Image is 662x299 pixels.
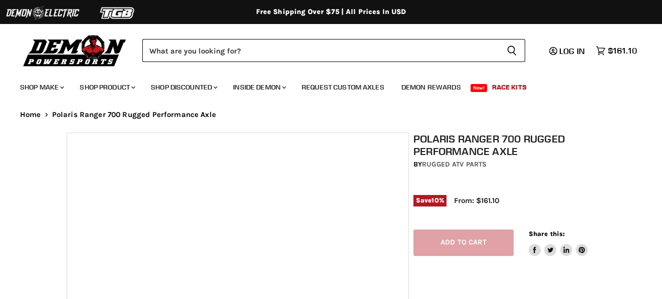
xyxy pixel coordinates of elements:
img: Demon Powersports [20,32,130,68]
a: Race Kits [485,77,534,97]
span: New! [471,84,488,92]
span: Save % [413,195,447,206]
img: Demon Electric Logo 2 [5,3,80,22]
div: by [413,159,600,170]
a: Request Custom Axles [294,77,392,97]
span: 10 [431,196,438,204]
a: Inside Demon [226,77,292,97]
span: $161.10 [608,46,637,55]
span: From: $161.10 [454,196,499,205]
input: Search [142,39,499,62]
aside: Share this: [529,229,588,256]
span: Polaris Ranger 700 Rugged Performance Axle [52,110,216,119]
a: Rugged ATV Parts [422,160,487,168]
form: Product [142,39,525,62]
img: TGB Logo 2 [80,3,155,22]
ul: Main menu [13,73,634,97]
a: $161.10 [591,43,642,58]
a: Shop Discounted [143,77,224,97]
a: Demon Rewards [394,77,469,97]
button: Search [499,39,525,62]
a: Shop Product [72,77,141,97]
a: Log in [545,46,591,55]
span: Share this: [529,230,565,237]
a: Home [20,110,41,119]
a: Shop Make [13,77,70,97]
span: Log in [559,46,585,56]
h1: Polaris Ranger 700 Rugged Performance Axle [413,132,600,157]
